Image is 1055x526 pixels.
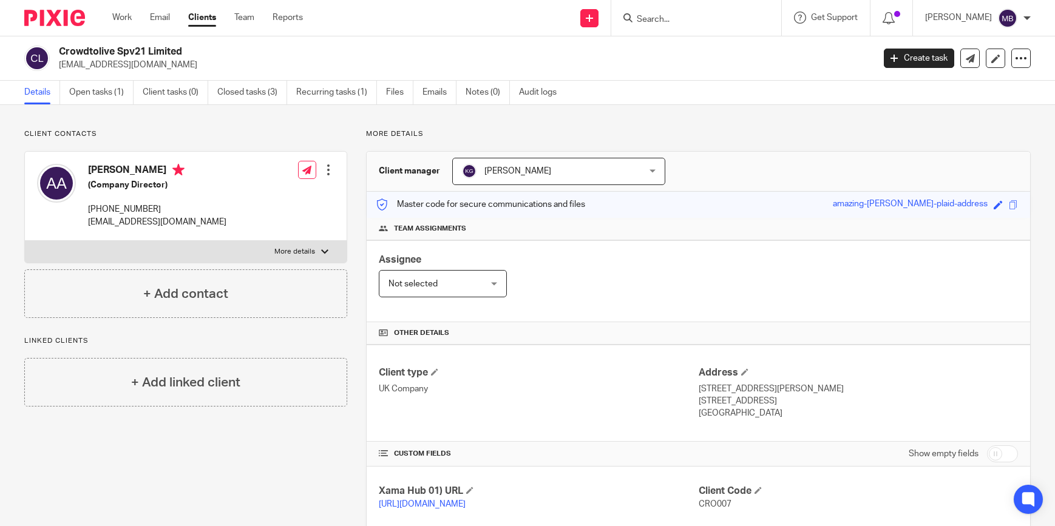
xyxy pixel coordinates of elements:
h4: CUSTOM FIELDS [379,449,698,459]
p: [GEOGRAPHIC_DATA] [699,407,1018,419]
input: Search [636,15,745,25]
h3: Client manager [379,165,440,177]
span: CRO007 [699,500,731,508]
span: Team assignments [394,224,466,234]
h4: Xama Hub 01) URL [379,485,698,497]
label: Show empty fields [909,448,979,460]
p: [EMAIL_ADDRESS][DOMAIN_NAME] [59,59,866,71]
span: Not selected [388,280,438,288]
a: Clients [188,12,216,24]
a: Create task [884,49,954,68]
p: Master code for secure communications and files [376,198,585,211]
a: Reports [273,12,303,24]
a: Files [386,81,413,104]
h4: + Add linked client [131,373,240,392]
a: Team [234,12,254,24]
p: More details [274,247,315,257]
a: Email [150,12,170,24]
p: [STREET_ADDRESS] [699,395,1018,407]
h5: (Company Director) [88,179,226,191]
a: Work [112,12,132,24]
p: Client contacts [24,129,347,139]
p: More details [366,129,1031,139]
a: Notes (0) [466,81,510,104]
span: Assignee [379,255,421,265]
h4: Address [699,366,1018,379]
a: [URL][DOMAIN_NAME] [379,500,466,508]
span: Other details [394,328,449,338]
img: svg%3E [24,46,50,71]
a: Closed tasks (3) [217,81,287,104]
img: Pixie [24,10,85,26]
h4: [PERSON_NAME] [88,164,226,179]
h2: Crowdtolive Spv21 Limited [59,46,704,58]
h4: Client type [379,366,698,379]
p: Linked clients [24,336,347,346]
span: Get Support [811,13,858,22]
img: svg%3E [998,8,1017,28]
img: svg%3E [462,164,477,178]
img: svg%3E [37,164,76,203]
p: [STREET_ADDRESS][PERSON_NAME] [699,383,1018,395]
a: Audit logs [519,81,566,104]
a: Open tasks (1) [69,81,134,104]
a: Recurring tasks (1) [296,81,377,104]
p: [EMAIL_ADDRESS][DOMAIN_NAME] [88,216,226,228]
p: UK Company [379,383,698,395]
a: Details [24,81,60,104]
p: [PERSON_NAME] [925,12,992,24]
div: amazing-[PERSON_NAME]-plaid-address [833,198,988,212]
p: [PHONE_NUMBER] [88,203,226,215]
a: Client tasks (0) [143,81,208,104]
i: Primary [172,164,185,176]
h4: + Add contact [143,285,228,303]
span: [PERSON_NAME] [484,167,551,175]
a: Emails [422,81,456,104]
h4: Client Code [699,485,1018,497]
